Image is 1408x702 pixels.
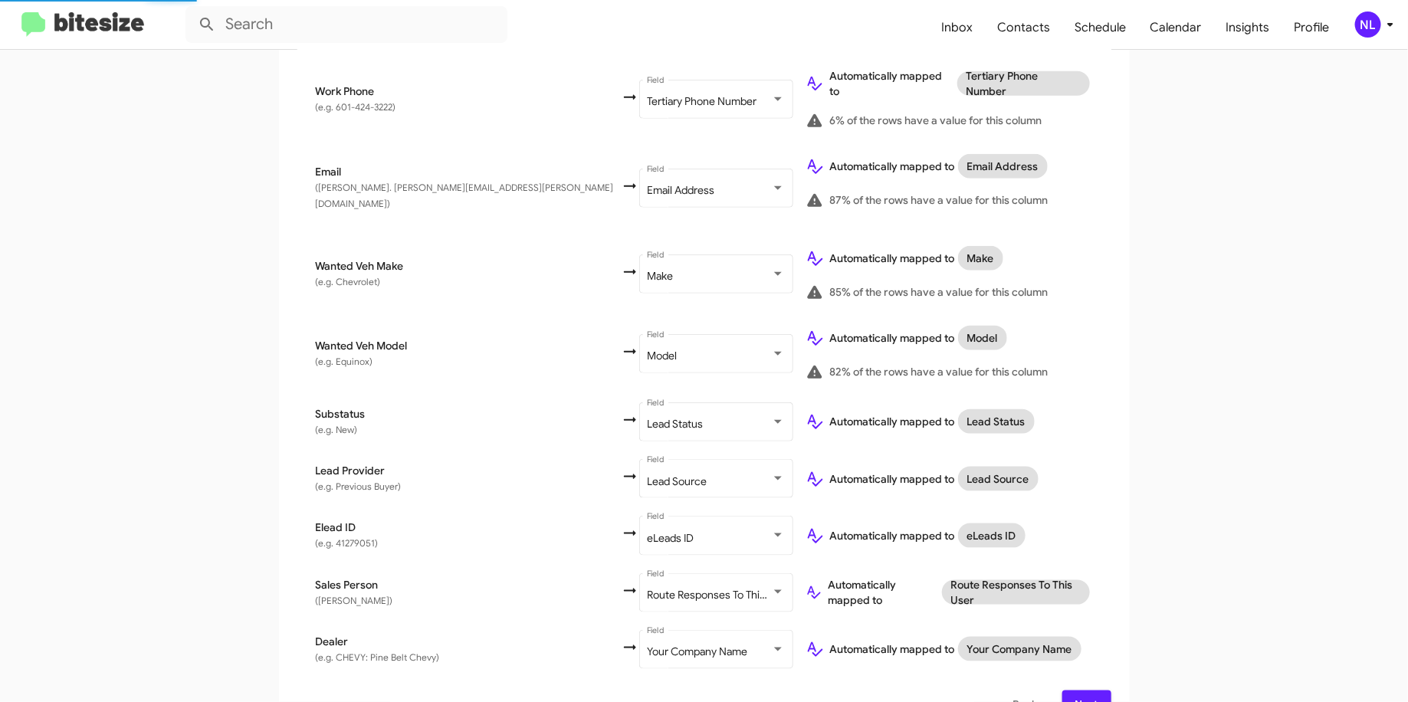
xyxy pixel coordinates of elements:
span: (e.g. New) [316,424,358,435]
div: 82% of the rows have a value for this column [806,362,1093,381]
div: Automatically mapped to [806,637,1093,661]
span: ([PERSON_NAME]) [316,595,393,606]
span: (e.g. CHEVY: Pine Belt Chevy) [316,651,440,663]
span: (e.g. Chevrolet) [316,276,381,287]
div: Automatically mapped to [806,577,1093,608]
span: Tertiary Phone Number [647,94,757,108]
div: Automatically mapped to [806,68,1093,99]
mat-chip: Email Address [958,154,1048,179]
span: eLeads ID [647,531,694,545]
mat-chip: Route Responses To This User [942,580,1090,605]
a: Inbox [929,5,985,50]
a: Contacts [985,5,1062,50]
div: Automatically mapped to [806,154,1093,179]
span: Wanted Veh Model [316,338,621,353]
span: Route Responses To This User [647,588,789,602]
a: Schedule [1062,5,1138,50]
input: Search [185,6,507,43]
span: Elead ID [316,520,621,535]
span: Lead Status [647,417,703,431]
a: Calendar [1138,5,1214,50]
span: Model [647,349,677,362]
span: Email Address [647,183,714,197]
span: ([PERSON_NAME]. [PERSON_NAME][EMAIL_ADDRESS][PERSON_NAME][DOMAIN_NAME]) [316,182,614,209]
a: Profile [1282,5,1342,50]
span: Substatus [316,406,621,422]
span: (e.g. Previous Buyer) [316,481,402,492]
mat-chip: Model [958,326,1007,350]
div: Automatically mapped to [806,246,1093,271]
span: Work Phone [316,84,621,99]
mat-chip: Lead Status [958,409,1035,434]
div: NL [1355,11,1381,38]
div: 87% of the rows have a value for this column [806,191,1093,209]
span: Lead Source [647,474,707,488]
div: Automatically mapped to [806,523,1093,548]
mat-chip: eLeads ID [958,523,1026,548]
div: Automatically mapped to [806,326,1093,350]
div: 6% of the rows have a value for this column [806,111,1093,130]
span: Sales Person [316,577,621,592]
span: Wanted Veh Make [316,258,621,274]
a: Insights [1214,5,1282,50]
span: Make [647,269,673,283]
mat-chip: Lead Source [958,467,1039,491]
button: NL [1342,11,1391,38]
span: (e.g. Equinox) [316,356,373,367]
mat-chip: Your Company Name [958,637,1081,661]
div: Automatically mapped to [806,409,1093,434]
div: 85% of the rows have a value for this column [806,283,1093,301]
mat-chip: Make [958,246,1003,271]
span: Lead Provider [316,463,621,478]
span: Email [316,164,621,179]
span: (e.g. 601-424-3222) [316,101,396,113]
span: Dealer [316,634,621,649]
mat-chip: Tertiary Phone Number [957,71,1090,96]
span: (e.g. 41279051) [316,537,379,549]
span: Your Company Name [647,645,747,658]
div: Automatically mapped to [806,467,1093,491]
